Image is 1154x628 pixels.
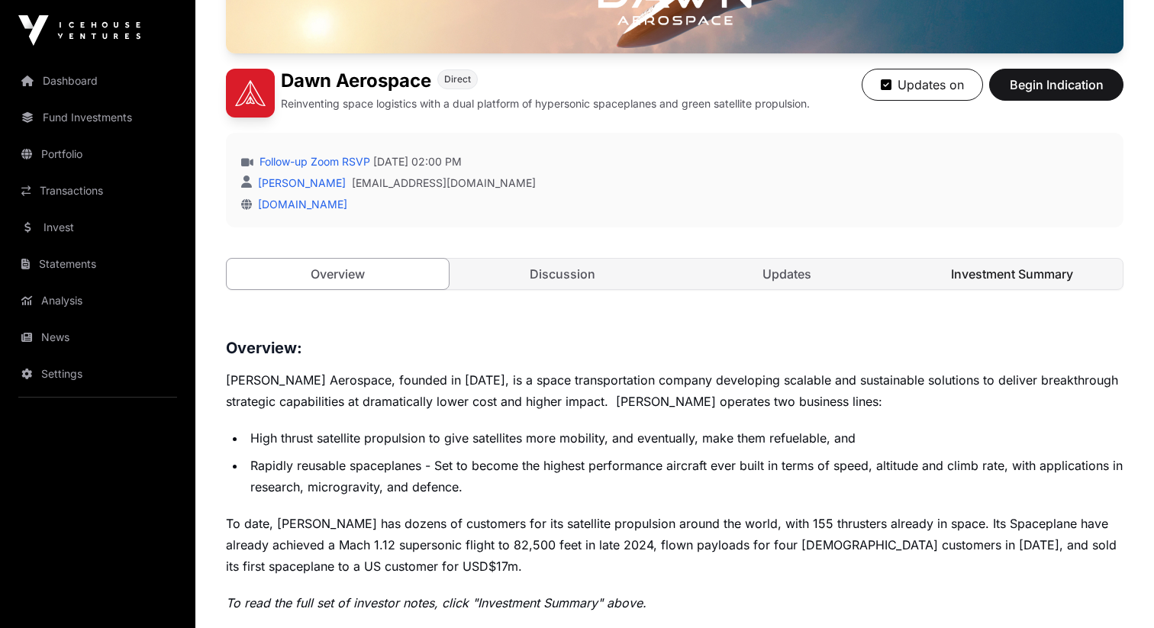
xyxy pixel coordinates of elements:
a: [EMAIL_ADDRESS][DOMAIN_NAME] [352,176,536,191]
a: Portfolio [12,137,183,171]
span: Direct [444,73,471,85]
p: [PERSON_NAME] Aerospace, founded in [DATE], is a space transportation company developing scalable... [226,369,1123,412]
em: To read the full set of investor notes, click "Investment Summary" above. [226,595,646,610]
img: Dawn Aerospace [226,69,275,118]
a: Fund Investments [12,101,183,134]
p: To date, [PERSON_NAME] has dozens of customers for its satellite propulsion around the world, wit... [226,513,1123,577]
li: High thrust satellite propulsion to give satellites more mobility, and eventually, make them refu... [246,427,1123,449]
a: Follow-up Zoom RSVP [256,154,370,169]
h3: Overview: [226,336,1123,360]
a: Discussion [452,259,674,289]
a: [PERSON_NAME] [255,176,346,189]
a: Overview [226,258,450,290]
button: Updates on [862,69,983,101]
li: Rapidly reusable spaceplanes - Set to become the highest performance aircraft ever built in terms... [246,455,1123,498]
img: Icehouse Ventures Logo [18,15,140,46]
a: News [12,320,183,354]
span: [DATE] 02:00 PM [373,154,462,169]
iframe: Chat Widget [1078,555,1154,628]
nav: Tabs [227,259,1123,289]
a: Settings [12,357,183,391]
a: Statements [12,247,183,281]
a: Transactions [12,174,183,208]
a: Analysis [12,284,183,317]
p: Reinventing space logistics with a dual platform of hypersonic spaceplanes and green satellite pr... [281,96,810,111]
a: Investment Summary [901,259,1123,289]
a: Begin Indication [989,84,1123,99]
button: Begin Indication [989,69,1123,101]
a: Dashboard [12,64,183,98]
a: [DOMAIN_NAME] [252,198,347,211]
h1: Dawn Aerospace [281,69,431,93]
a: Updates [676,259,898,289]
span: Begin Indication [1008,76,1104,94]
a: Invest [12,211,183,244]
